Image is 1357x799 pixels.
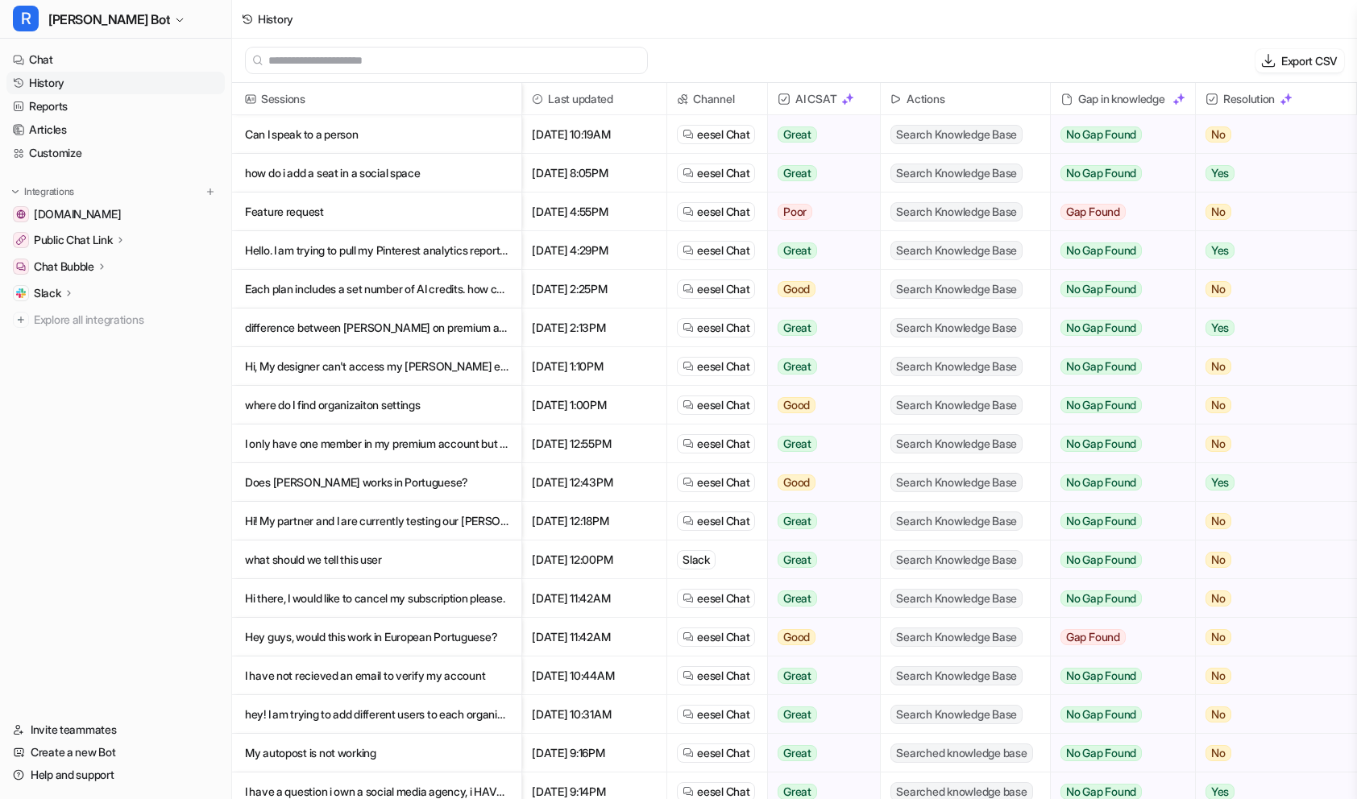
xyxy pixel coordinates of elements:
span: No [1206,513,1231,529]
span: Great [778,165,817,181]
button: No [1196,270,1343,308]
img: eeselChat [683,670,694,681]
img: Public Chat Link [16,235,26,245]
span: No [1206,590,1231,606]
span: Poor [778,204,812,220]
span: [DATE] 1:00PM [529,386,660,424]
span: No Gap Found [1060,165,1142,181]
span: [PERSON_NAME] Bot [48,8,170,31]
button: Good [768,463,870,502]
a: Help and support [6,764,225,786]
button: Great [768,695,870,734]
span: eesel Chat [697,436,749,452]
span: eesel Chat [697,242,749,259]
span: Search Knowledge Base [890,395,1023,415]
img: eeselChat [683,786,694,797]
button: No Gap Found [1051,424,1183,463]
span: eesel Chat [697,165,749,181]
span: Search Knowledge Base [890,473,1023,492]
button: Great [768,540,870,579]
span: eesel Chat [697,745,749,761]
span: No [1206,706,1231,722]
span: Resolution [1202,83,1350,115]
span: No [1206,397,1231,413]
p: My autopost is not working [245,734,508,772]
span: [DATE] 1:10PM [529,347,660,386]
div: History [258,10,293,27]
span: No [1206,358,1231,375]
button: No [1196,579,1343,618]
span: eesel Chat [697,358,749,375]
p: Public Chat Link [34,232,113,248]
span: No Gap Found [1060,126,1142,143]
button: No Gap Found [1051,734,1183,772]
span: [DATE] 11:42AM [529,579,660,618]
button: No Gap Found [1051,115,1183,154]
span: Search Knowledge Base [890,511,1023,531]
span: Yes [1206,165,1235,181]
p: Integrations [24,185,74,198]
a: eesel Chat [683,281,749,297]
span: [DATE] 10:31AM [529,695,660,734]
span: [DATE] 12:00PM [529,540,660,579]
p: Hi there, I would like to cancel my subscription please. [245,579,508,618]
span: No Gap Found [1060,706,1142,722]
img: eeselChat [683,361,694,372]
span: eesel Chat [697,281,749,297]
span: Search Knowledge Base [890,279,1023,299]
button: Good [768,386,870,424]
p: Hey guys, would this work in European Portuguese? [245,618,508,656]
a: eesel Chat [683,358,749,375]
a: History [6,72,225,94]
span: No Gap Found [1060,242,1142,259]
span: No [1206,552,1231,568]
button: No Gap Found [1051,386,1183,424]
a: eesel Chat [683,320,749,336]
a: eesel Chat [683,474,749,491]
span: No [1206,668,1231,684]
span: eesel Chat [697,320,749,336]
span: No [1206,745,1231,761]
p: Does [PERSON_NAME] works in Portuguese? [245,463,508,502]
span: Yes [1206,474,1235,491]
span: Channel [674,83,761,115]
span: Great [778,745,817,761]
p: Feature request [245,193,508,231]
button: No [1196,540,1343,579]
img: eeselChat [683,245,694,256]
button: No Gap Found [1051,231,1183,270]
img: eeselChat [683,129,694,140]
button: Export CSV [1255,49,1344,72]
span: Search Knowledge Base [890,666,1023,685]
a: Invite teammates [6,718,225,741]
a: eesel Chat [683,513,749,529]
div: Gap in knowledge [1057,83,1189,115]
button: Great [768,579,870,618]
span: Search Knowledge Base [890,125,1023,144]
span: Search Knowledge Base [890,202,1023,221]
button: No Gap Found [1051,154,1183,193]
button: Integrations [6,184,79,200]
button: No [1196,502,1343,540]
button: Good [768,618,870,656]
img: Slack [16,288,26,298]
p: Slack [34,285,61,301]
button: No Gap Found [1051,270,1183,308]
span: No [1206,436,1231,452]
span: Yes [1206,242,1235,259]
a: eesel Chat [683,668,749,684]
span: Good [778,474,815,491]
a: eesel Chat [683,629,749,645]
span: No Gap Found [1060,552,1142,568]
img: eeselChat [683,206,694,217]
button: Poor [768,193,870,231]
span: R [13,6,39,31]
button: Yes [1196,231,1343,270]
span: [DOMAIN_NAME] [34,206,121,222]
a: eesel Chat [683,397,749,413]
span: [DATE] 11:42AM [529,618,660,656]
a: eesel Chat [683,165,749,181]
button: Great [768,734,870,772]
span: No [1206,126,1231,143]
span: eesel Chat [697,590,749,606]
